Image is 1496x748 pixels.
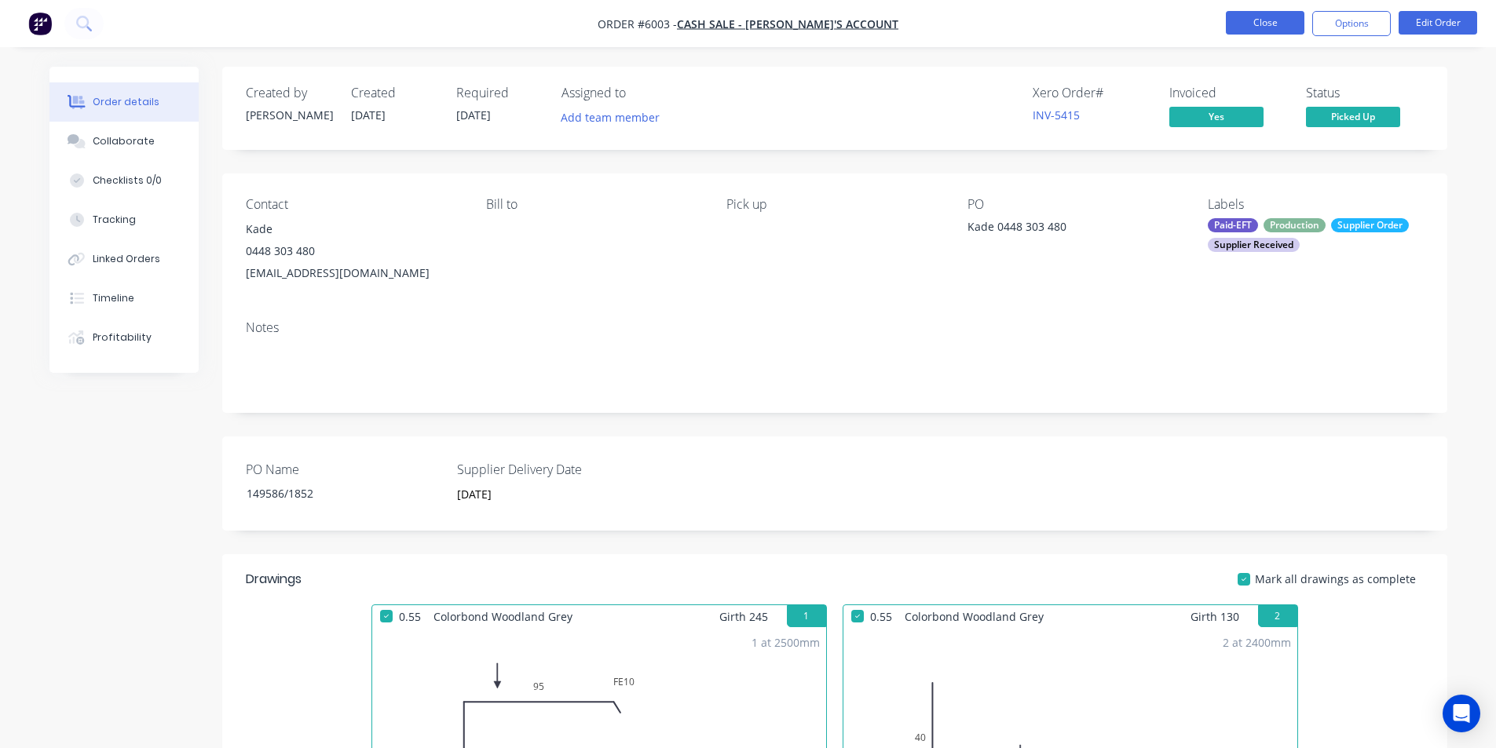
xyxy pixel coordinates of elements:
[1306,107,1400,130] button: Picked Up
[49,122,199,161] button: Collaborate
[393,605,427,628] span: 0.55
[1255,571,1416,587] span: Mark all drawings as complete
[246,107,332,123] div: [PERSON_NAME]
[1223,634,1291,651] div: 2 at 2400mm
[351,86,437,100] div: Created
[677,16,898,31] a: CASH SALE - [PERSON_NAME]'S ACCOUNT
[246,197,461,212] div: Contact
[93,134,155,148] div: Collaborate
[1033,108,1080,122] a: INV-5415
[864,605,898,628] span: 0.55
[752,634,820,651] div: 1 at 2500mm
[234,482,430,505] div: 149586/1852
[49,161,199,200] button: Checklists 0/0
[246,218,461,284] div: Kade0448 303 480[EMAIL_ADDRESS][DOMAIN_NAME]
[1208,238,1300,252] div: Supplier Received
[1331,218,1409,232] div: Supplier Order
[1033,86,1150,100] div: Xero Order #
[28,12,52,35] img: Factory
[446,483,642,506] input: Enter date
[457,460,653,479] label: Supplier Delivery Date
[456,108,491,122] span: [DATE]
[1399,11,1477,35] button: Edit Order
[598,16,677,31] span: Order #6003 -
[898,605,1050,628] span: Colorbond Woodland Grey
[351,108,386,122] span: [DATE]
[49,200,199,239] button: Tracking
[1226,11,1304,35] button: Close
[246,86,332,100] div: Created by
[1208,218,1258,232] div: Paid-EFT
[93,252,160,266] div: Linked Orders
[93,95,159,109] div: Order details
[49,82,199,122] button: Order details
[246,460,442,479] label: PO Name
[49,279,199,318] button: Timeline
[427,605,579,628] span: Colorbond Woodland Grey
[561,86,719,100] div: Assigned to
[787,605,826,627] button: 1
[1306,107,1400,126] span: Picked Up
[967,218,1164,240] div: Kade 0448 303 480
[246,240,461,262] div: 0448 303 480
[1169,86,1287,100] div: Invoiced
[726,197,942,212] div: Pick up
[552,107,668,128] button: Add team member
[246,262,461,284] div: [EMAIL_ADDRESS][DOMAIN_NAME]
[246,218,461,240] div: Kade
[93,173,162,188] div: Checklists 0/0
[93,291,134,305] div: Timeline
[456,86,543,100] div: Required
[967,197,1183,212] div: PO
[49,239,199,279] button: Linked Orders
[246,570,302,589] div: Drawings
[1264,218,1326,232] div: Production
[1443,695,1480,732] div: Open Intercom Messenger
[49,318,199,357] button: Profitability
[93,213,136,227] div: Tracking
[246,320,1424,335] div: Notes
[93,330,152,345] div: Profitability
[1312,11,1391,36] button: Options
[1258,605,1297,627] button: 2
[1208,197,1423,212] div: Labels
[561,107,668,128] button: Add team member
[719,605,768,628] span: Girth 245
[1191,605,1239,628] span: Girth 130
[486,197,701,212] div: Bill to
[1169,107,1264,126] span: Yes
[1306,86,1424,100] div: Status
